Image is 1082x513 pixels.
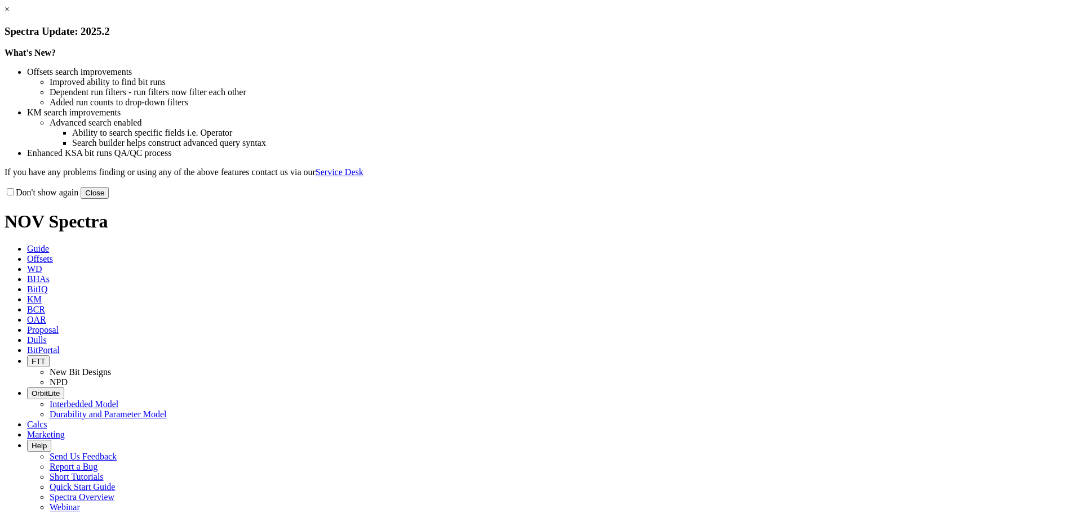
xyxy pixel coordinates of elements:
[32,357,45,365] span: FTT
[27,254,53,264] span: Offsets
[5,48,56,57] strong: What's New?
[50,399,118,409] a: Interbedded Model
[50,97,1077,108] li: Added run counts to drop-down filters
[50,462,97,471] a: Report a Bug
[27,430,65,439] span: Marketing
[27,420,47,429] span: Calcs
[72,128,1077,138] li: Ability to search specific fields i.e. Operator
[27,335,47,345] span: Dulls
[50,482,115,492] a: Quick Start Guide
[27,244,49,253] span: Guide
[5,211,1077,232] h1: NOV Spectra
[50,502,80,512] a: Webinar
[50,492,114,502] a: Spectra Overview
[50,118,1077,128] li: Advanced search enabled
[81,187,109,199] button: Close
[50,472,104,481] a: Short Tutorials
[5,167,1077,177] p: If you have any problems finding or using any of the above features contact us via our
[32,389,60,398] span: OrbitLite
[50,87,1077,97] li: Dependent run filters - run filters now filter each other
[316,167,363,177] a: Service Desk
[5,5,10,14] a: ×
[32,441,47,450] span: Help
[27,148,1077,158] li: Enhanced KSA bit runs QA/QC process
[50,77,1077,87] li: Improved ability to find bit runs
[72,138,1077,148] li: Search builder helps construct advanced query syntax
[27,274,50,284] span: BHAs
[5,188,78,197] label: Don't show again
[27,345,60,355] span: BitPortal
[27,284,47,294] span: BitIQ
[27,305,45,314] span: BCR
[27,108,1077,118] li: KM search improvements
[27,315,46,324] span: OAR
[7,188,14,195] input: Don't show again
[27,325,59,334] span: Proposal
[27,67,1077,77] li: Offsets search improvements
[27,295,42,304] span: KM
[5,25,1077,38] h3: Spectra Update: 2025.2
[50,377,68,387] a: NPD
[50,452,117,461] a: Send Us Feedback
[27,264,42,274] span: WD
[50,367,111,377] a: New Bit Designs
[50,409,167,419] a: Durability and Parameter Model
